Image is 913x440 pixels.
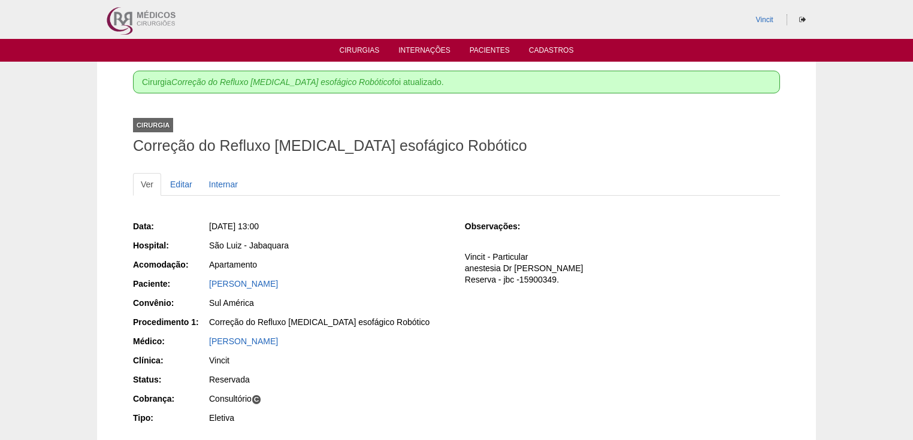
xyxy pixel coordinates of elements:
[133,297,208,309] div: Convênio:
[201,173,246,196] a: Internar
[171,77,392,87] em: Correção do Refluxo [MEDICAL_DATA] esofágico Robótico
[133,412,208,424] div: Tipo:
[209,354,448,366] div: Vincit
[133,239,208,251] div: Hospital:
[133,354,208,366] div: Clínica:
[756,16,773,24] a: Vincit
[209,279,278,289] a: [PERSON_NAME]
[133,71,780,93] div: Cirurgia foi atualizado.
[398,46,451,58] a: Internações
[209,412,448,424] div: Eletiva
[133,173,161,196] a: Ver
[209,221,259,231] span: [DATE] 13:00
[209,316,448,328] div: Correção do Refluxo [MEDICAL_DATA] esofágico Robótico
[133,278,208,290] div: Paciente:
[133,118,173,132] div: Cirurgia
[465,220,540,232] div: Observações:
[209,297,448,309] div: Sul América
[133,393,208,405] div: Cobrança:
[133,259,208,271] div: Acomodação:
[529,46,574,58] a: Cadastros
[133,316,208,328] div: Procedimento 1:
[209,393,448,405] div: Consultório
[470,46,510,58] a: Pacientes
[162,173,200,196] a: Editar
[133,335,208,347] div: Médico:
[133,220,208,232] div: Data:
[465,251,780,286] p: Vincit - Particular anestesia Dr [PERSON_NAME] Reserva - jbc -15900349.
[799,16,806,23] i: Sair
[133,138,780,153] h1: Correção do Refluxo [MEDICAL_DATA] esofágico Robótico
[340,46,380,58] a: Cirurgias
[209,374,448,386] div: Reservada
[209,239,448,251] div: São Luiz - Jabaquara
[209,259,448,271] div: Apartamento
[209,336,278,346] a: [PERSON_NAME]
[133,374,208,386] div: Status:
[252,395,262,405] span: C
